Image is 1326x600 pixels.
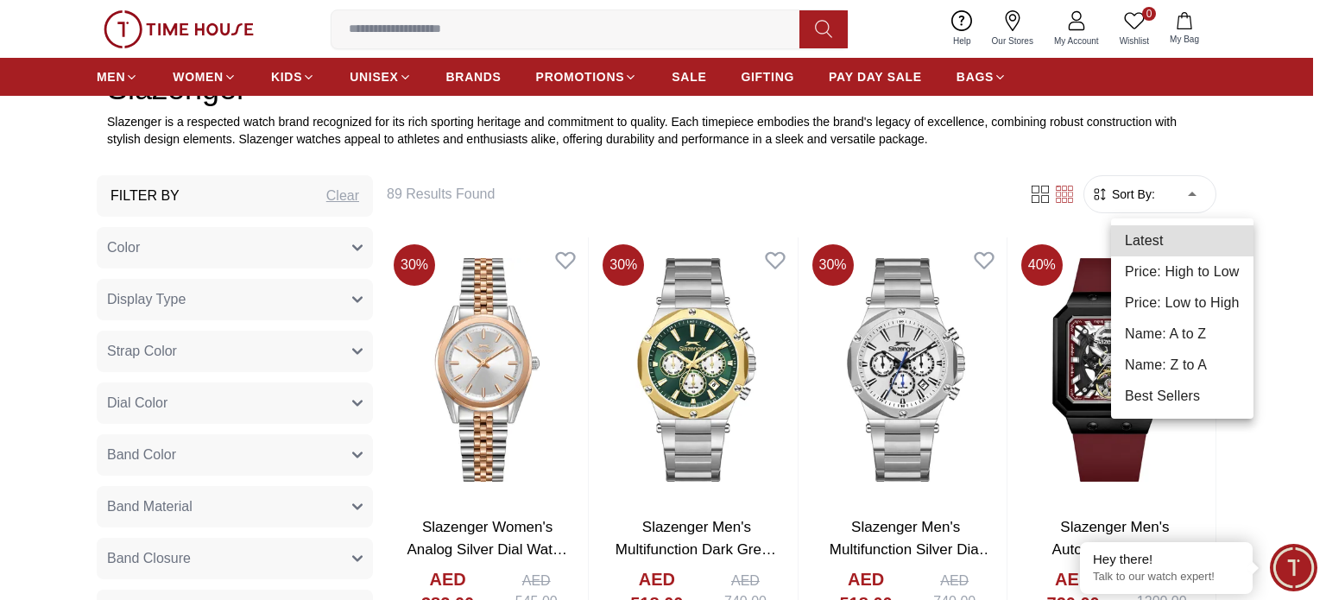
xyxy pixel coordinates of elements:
li: Price: High to Low [1111,256,1253,287]
div: Hey there! [1093,551,1240,568]
p: Talk to our watch expert! [1093,570,1240,584]
div: Chat Widget [1270,544,1317,591]
li: Best Sellers [1111,381,1253,412]
li: Name: A to Z [1111,319,1253,350]
li: Latest [1111,225,1253,256]
li: Name: Z to A [1111,350,1253,381]
li: Price: Low to High [1111,287,1253,319]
